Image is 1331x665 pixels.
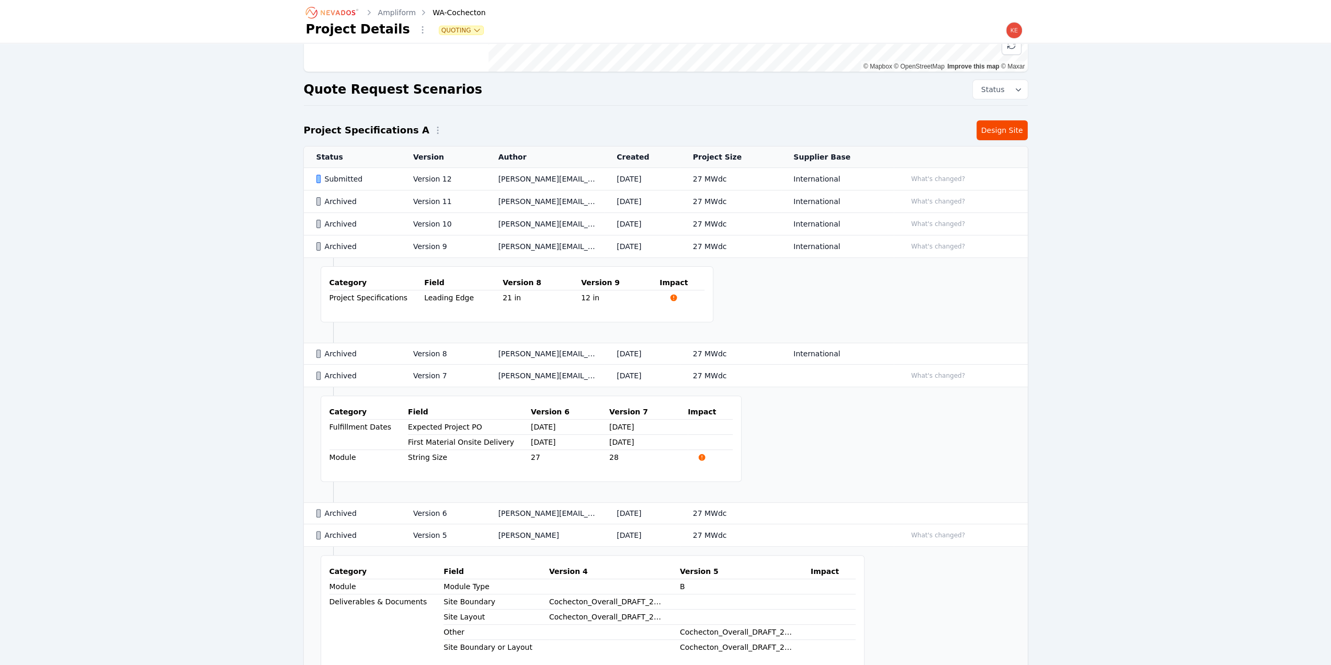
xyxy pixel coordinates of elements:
td: 28 [609,450,688,465]
div: Cochecton_Overall_DRAFT_20240903 (1).dwg (9.1 MB) [680,627,794,637]
div: Archived [316,219,395,229]
td: First Material Onsite Delivery [408,435,531,449]
a: Design Site [976,120,1028,140]
td: [DATE] [609,435,688,450]
td: Project Specifications [329,290,425,306]
span: Status [977,84,1005,95]
td: B [680,579,811,594]
td: Version 11 [401,190,486,213]
button: What's changed? [906,241,970,252]
th: Field [443,564,549,579]
td: 21 in [503,290,581,306]
th: Category [329,564,444,579]
td: 27 MWdc [680,503,781,524]
td: International [781,168,894,190]
td: [PERSON_NAME][EMAIL_ADDRESS][PERSON_NAME][DOMAIN_NAME] [486,190,605,213]
td: [DATE] [531,435,609,450]
td: [PERSON_NAME][EMAIL_ADDRESS][PERSON_NAME][DOMAIN_NAME] [486,343,605,365]
td: Version 12 [401,168,486,190]
th: Impact [659,275,704,290]
th: Version 9 [581,275,659,290]
td: 27 MWdc [680,190,781,213]
td: Version 9 [401,235,486,258]
td: String Size [408,450,531,465]
td: [DATE] [604,503,680,524]
td: [DATE] [604,235,680,258]
span: Impacts Structural Calculations [659,294,688,302]
td: 12 in [581,290,659,306]
tr: ArchivedVersion 10[PERSON_NAME][EMAIL_ADDRESS][PERSON_NAME][DOMAIN_NAME][DATE]27 MWdcInternationa... [304,213,1028,235]
td: Site Boundary or Layout [443,640,549,655]
tr: ArchivedVersion 6[PERSON_NAME][EMAIL_ADDRESS][PERSON_NAME][DOMAIN_NAME][DATE]27 MWdc [304,503,1028,524]
a: Ampliform [378,7,416,18]
th: Status [304,146,401,168]
div: Archived [316,508,395,519]
td: [DATE] [604,190,680,213]
td: International [781,343,894,365]
td: 27 MWdc [680,168,781,190]
td: 27 [531,450,609,465]
td: International [781,235,894,258]
td: [DATE] [531,420,609,435]
th: Author [486,146,605,168]
td: Module Type [443,579,549,594]
a: Improve this map [947,63,999,70]
td: [DATE] [604,168,680,190]
td: [PERSON_NAME][EMAIL_ADDRESS][PERSON_NAME][DOMAIN_NAME] [486,503,605,524]
div: Cochecton_Overall_DRAFT_20240903 (1).dwg (9.1 MB) [549,612,663,622]
th: Supplier Base [781,146,894,168]
div: Archived [316,530,395,540]
tr: ArchivedVersion 11[PERSON_NAME][EMAIL_ADDRESS][PERSON_NAME][DOMAIN_NAME][DATE]27 MWdcInternationa... [304,190,1028,213]
td: Module [329,450,408,465]
th: Version 8 [503,275,581,290]
td: [DATE] [604,365,680,387]
td: International [781,190,894,213]
td: [PERSON_NAME][EMAIL_ADDRESS][PERSON_NAME][DOMAIN_NAME] [486,168,605,190]
a: Maxar [1001,63,1025,70]
th: Version [401,146,486,168]
td: Site Layout [443,610,549,624]
td: Version 7 [401,365,486,387]
td: Other [443,625,549,639]
td: [DATE] [604,343,680,365]
div: WA-Cochecton [418,7,486,18]
h1: Project Details [306,21,410,38]
td: Version 6 [401,503,486,524]
a: Mapbox [863,63,892,70]
td: International [781,213,894,235]
button: What's changed? [906,173,970,185]
button: What's changed? [906,218,970,230]
button: What's changed? [906,370,970,381]
td: Version 5 [401,524,486,547]
div: Cochecton_Overall_DRAFT_20240903.dwg (9.1 MB) [680,642,794,652]
td: 27 MWdc [680,213,781,235]
div: Archived [316,196,395,207]
td: Version 10 [401,213,486,235]
button: What's changed? [906,196,970,207]
th: Project Size [680,146,781,168]
th: Category [329,275,425,290]
th: Version 4 [549,564,680,579]
button: Quoting [439,26,484,35]
td: 27 MWdc [680,365,781,387]
h2: Quote Request Scenarios [304,81,482,98]
td: Site Boundary [443,594,549,609]
td: [DATE] [609,420,688,435]
td: Expected Project PO [408,420,531,434]
tr: ArchivedVersion 8[PERSON_NAME][EMAIL_ADDRESS][PERSON_NAME][DOMAIN_NAME][DATE]27 MWdcInternational [304,343,1028,365]
tr: ArchivedVersion 9[PERSON_NAME][EMAIL_ADDRESS][PERSON_NAME][DOMAIN_NAME][DATE]27 MWdcInternational... [304,235,1028,258]
button: Status [973,80,1028,99]
td: [DATE] [604,213,680,235]
div: Archived [316,348,395,359]
td: [PERSON_NAME] [486,524,605,547]
th: Field [408,404,531,420]
td: Fulfillment Dates [329,420,408,450]
div: Cochecton_Overall_DRAFT_20240903.dwg (9.1 MB) [549,596,663,607]
td: [PERSON_NAME][EMAIL_ADDRESS][PERSON_NAME][DOMAIN_NAME] [486,365,605,387]
td: 27 MWdc [680,343,781,365]
th: Created [604,146,680,168]
nav: Breadcrumb [306,4,486,21]
td: 27 MWdc [680,524,781,547]
td: Deliverables & Documents [329,594,444,655]
td: Module [329,579,444,594]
